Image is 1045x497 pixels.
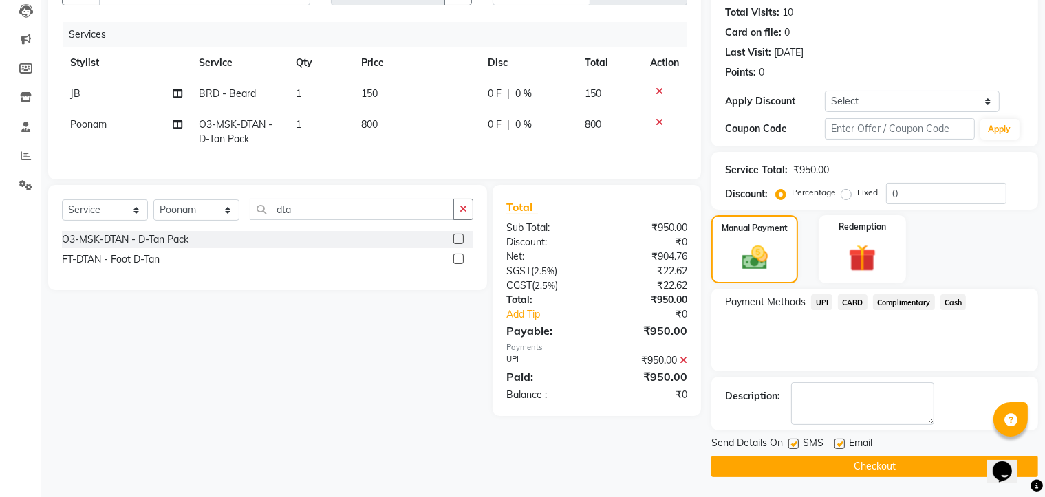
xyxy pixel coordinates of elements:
div: O3-MSK-DTAN - D-Tan Pack [62,232,188,247]
div: ₹950.00 [597,322,698,339]
div: Sub Total: [496,221,597,235]
span: 1 [296,87,301,100]
div: ₹22.62 [597,278,698,293]
div: ( ) [496,264,597,278]
th: Service [191,47,288,78]
iframe: chat widget [987,442,1031,483]
div: Card on file: [725,25,782,40]
th: Stylist [62,47,191,78]
th: Action [642,47,687,78]
div: Service Total: [725,163,788,177]
div: 10 [782,5,793,20]
div: ₹0 [614,307,698,322]
span: 0 % [515,118,532,132]
div: Payments [506,342,687,353]
button: Checkout [711,456,1038,477]
div: ₹22.62 [597,264,698,278]
span: 0 % [515,87,532,101]
div: Total Visits: [725,5,779,20]
div: [DATE] [774,45,804,60]
div: Discount: [725,187,768,201]
div: Apply Discount [725,94,825,109]
img: _gift.svg [840,241,885,275]
span: SGST [506,265,531,277]
a: Add Tip [496,307,614,322]
span: 0 F [488,118,502,132]
div: ₹950.00 [597,353,698,368]
span: BRD - Beard [199,87,256,100]
span: 2.5% [535,280,555,291]
label: Percentage [792,186,836,199]
span: CGST [506,279,532,291]
div: Payable: [496,322,597,339]
span: 0 F [488,87,502,101]
div: ₹950.00 [793,163,829,177]
div: ₹0 [597,235,698,250]
span: Email [849,436,872,453]
span: Poonam [70,118,107,131]
span: Total [506,200,538,214]
th: Disc [480,47,577,78]
div: ₹950.00 [597,221,698,235]
span: Cash [940,294,967,310]
input: Enter Offer / Coupon Code [825,118,974,140]
span: 150 [361,87,378,100]
span: 1 [296,118,301,131]
div: ₹904.76 [597,250,698,264]
label: Manual Payment [722,222,788,234]
div: Services [63,22,698,47]
div: Net: [496,250,597,264]
span: SMS [803,436,823,453]
span: Send Details On [711,436,783,453]
div: ₹950.00 [597,368,698,385]
div: Paid: [496,368,597,385]
div: UPI [496,353,597,368]
div: 0 [759,65,764,80]
span: | [507,118,510,132]
span: 800 [585,118,601,131]
span: Payment Methods [725,295,806,309]
th: Qty [288,47,352,78]
div: Description: [725,389,780,404]
label: Redemption [839,221,886,233]
div: Total: [496,293,597,307]
span: 800 [361,118,378,131]
div: 0 [784,25,790,40]
input: Search or Scan [250,199,454,220]
div: Discount: [496,235,597,250]
div: ₹0 [597,388,698,402]
label: Fixed [857,186,878,199]
th: Price [353,47,480,78]
div: ( ) [496,278,597,293]
span: 2.5% [534,265,554,276]
div: Coupon Code [725,122,825,136]
span: CARD [838,294,868,310]
span: UPI [811,294,832,310]
div: Points: [725,65,756,80]
img: _cash.svg [734,243,777,273]
button: Apply [980,119,1020,140]
div: Balance : [496,388,597,402]
span: | [507,87,510,101]
span: JB [70,87,80,100]
span: 150 [585,87,601,100]
span: Complimentary [873,294,935,310]
th: Total [577,47,642,78]
span: O3-MSK-DTAN - D-Tan Pack [199,118,272,145]
div: FT-DTAN - Foot D-Tan [62,252,160,267]
div: Last Visit: [725,45,771,60]
div: ₹950.00 [597,293,698,307]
